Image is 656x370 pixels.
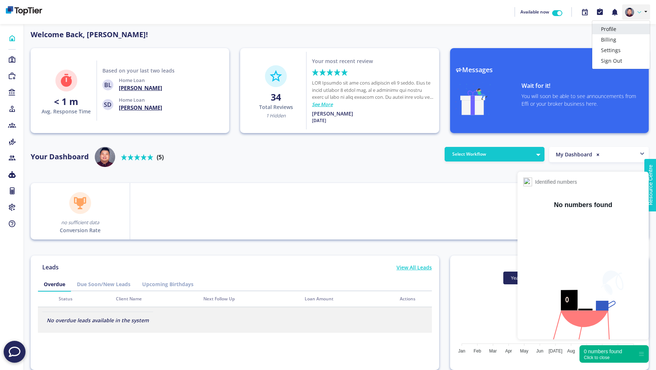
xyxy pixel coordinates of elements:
p: Your Dashboard [31,151,89,162]
span: Home Loan [119,97,145,103]
span: 1 Hidden [266,112,286,119]
p: LOR Ipsumdo sit ame cons adipiscin eli 9 seddo. Eius te incid utlabor 8 etdol mag, al e adminimv ... [312,79,434,101]
button: yearly [503,272,532,284]
th: Overdue Icon [38,291,54,307]
p: View All Leads [397,264,432,271]
a: Sign Out [592,55,650,66]
tspan: Feb [473,348,481,354]
div: Status [59,296,107,302]
span: My Dashboard [556,151,592,158]
p: [PERSON_NAME] [312,110,353,117]
p: Avg. Response Time [42,108,91,115]
div: Actions [400,296,427,302]
h4: [PERSON_NAME] [119,104,162,111]
a: Overdue [38,277,71,291]
span: no sufficient data [61,219,99,226]
a: Profile [592,24,650,34]
a: View All Leads [397,264,432,277]
a: See More [312,101,333,108]
span: Resource Centre [6,2,47,11]
p: You will soon be able to see announcements from Effi or your broker business here. [522,92,643,108]
p: Total Reviews [259,103,293,111]
span: SD [102,99,113,110]
a: Settings [592,45,650,55]
b: (5) [157,153,164,161]
img: gift [456,82,491,115]
div: Loan Amount [305,296,391,302]
div: Client Name [116,296,195,302]
span: Available now [520,9,549,15]
p: Welcome Back, [PERSON_NAME]! [31,29,439,40]
p: Based on your last two leads [102,67,175,74]
p: Conversion Rate [60,226,101,234]
img: e310ebdf-1855-410b-9d61-d1abdff0f2ad-637831748356285317.png [625,8,634,17]
tspan: Mar [489,348,497,354]
h4: [PERSON_NAME] [119,84,162,91]
img: user [95,147,115,167]
a: Billing [592,34,650,45]
tspan: Apr [505,348,512,354]
p: Leads [38,263,63,272]
button: Select Workflow [445,147,544,161]
img: bd260d39-06d4-48c8-91ce-4964555bf2e4-638900413960370303.png [6,6,42,15]
strong: < 1 m [54,95,78,108]
h4: Wait for it! [522,82,643,89]
p: Your most recent review [312,57,373,65]
strong: 34 [271,91,281,103]
div: Next Follow Up [203,296,296,302]
h3: Messages [456,66,643,74]
a: Upcoming Birthdays [136,277,199,291]
i: No overdue leads available in the system [47,317,149,324]
a: Due Soon/New Leads [71,277,136,291]
span: BL [102,79,113,90]
tspan: Jan [458,348,465,354]
p: [DATE] [312,117,326,124]
span: Home Loan [119,77,145,83]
